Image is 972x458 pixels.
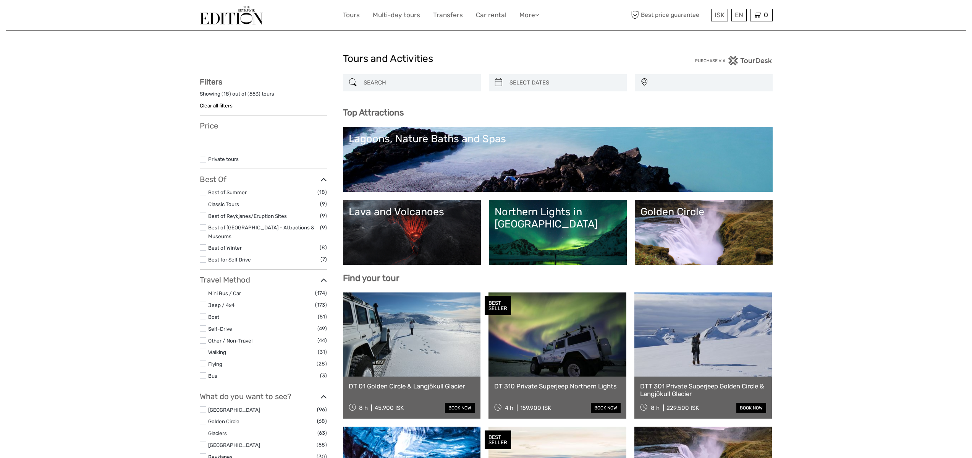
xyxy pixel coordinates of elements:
[208,349,226,355] a: Walking
[208,156,239,162] a: Private tours
[320,223,327,232] span: (9)
[208,407,260,413] a: [GEOGRAPHIC_DATA]
[651,404,660,411] span: 8 h
[495,206,621,259] a: Northern Lights in [GEOGRAPHIC_DATA]
[208,245,242,251] a: Best of Winter
[695,56,772,65] img: PurchaseViaTourDesk.png
[519,10,539,21] a: More
[208,213,287,219] a: Best of Reykjanes/Eruption Sites
[200,392,327,401] h3: What do you want to see?
[317,440,327,449] span: (58)
[373,10,420,21] a: Multi-day tours
[495,206,621,231] div: Northern Lights in [GEOGRAPHIC_DATA]
[520,404,551,411] div: 159.900 ISK
[506,76,623,89] input: SELECT DATES
[640,206,767,218] div: Golden Circle
[208,201,239,207] a: Classic Tours
[505,404,513,411] span: 4 h
[485,296,511,315] div: BEST SELLER
[361,76,477,89] input: SEARCH
[317,429,327,437] span: (63)
[317,188,327,197] span: (18)
[208,373,217,379] a: Bus
[476,10,506,21] a: Car rental
[208,338,252,344] a: Other / Non-Travel
[320,243,327,252] span: (8)
[343,107,404,118] b: Top Attractions
[208,430,227,436] a: Glaciers
[208,314,219,320] a: Boat
[208,224,314,239] a: Best of [GEOGRAPHIC_DATA] - Attractions & Museums
[315,289,327,297] span: (174)
[485,430,511,450] div: BEST SELLER
[200,6,263,24] img: The Reykjavík Edition
[666,404,699,411] div: 229.500 ISK
[349,206,475,218] div: Lava and Volcanoes
[208,326,232,332] a: Self-Drive
[640,382,767,398] a: DTT 301 Private Superjeep Golden Circle & Langjökull Glacier
[200,90,327,102] div: Showing ( ) out of ( ) tours
[349,133,767,145] div: Lagoons, Nature Baths and Spas
[591,403,621,413] a: book now
[208,257,251,263] a: Best for Self Drive
[208,189,247,195] a: Best of Summer
[343,273,399,283] b: Find your tour
[318,312,327,321] span: (51)
[200,275,327,284] h3: Travel Method
[317,324,327,333] span: (49)
[343,10,360,21] a: Tours
[208,302,235,308] a: Jeep / 4x4
[249,90,259,97] label: 553
[763,11,769,19] span: 0
[736,403,766,413] a: book now
[208,418,239,424] a: Golden Circle
[731,9,747,21] div: EN
[359,404,368,411] span: 8 h
[208,290,241,296] a: Mini Bus / Car
[200,121,327,130] h3: Price
[223,90,229,97] label: 18
[640,206,767,259] a: Golden Circle
[349,206,475,259] a: Lava and Volcanoes
[320,211,327,220] span: (9)
[200,77,222,86] strong: Filters
[349,382,475,390] a: DT 01 Golden Circle & Langjökull Glacier
[208,442,260,448] a: [GEOGRAPHIC_DATA]
[317,405,327,414] span: (96)
[315,300,327,309] span: (173)
[200,175,327,184] h3: Best Of
[715,11,725,19] span: ISK
[320,200,327,208] span: (9)
[375,404,404,411] div: 45.900 ISK
[208,361,222,367] a: Flying
[433,10,463,21] a: Transfers
[445,403,475,413] a: book now
[317,336,327,345] span: (44)
[317,359,327,368] span: (28)
[349,133,767,186] a: Lagoons, Nature Baths and Spas
[343,53,629,65] h1: Tours and Activities
[629,9,709,21] span: Best price guarantee
[320,255,327,264] span: (7)
[317,417,327,426] span: (68)
[320,371,327,380] span: (3)
[494,382,621,390] a: DT 310 Private Superjeep Northern Lights
[200,102,233,109] a: Clear all filters
[318,348,327,356] span: (31)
